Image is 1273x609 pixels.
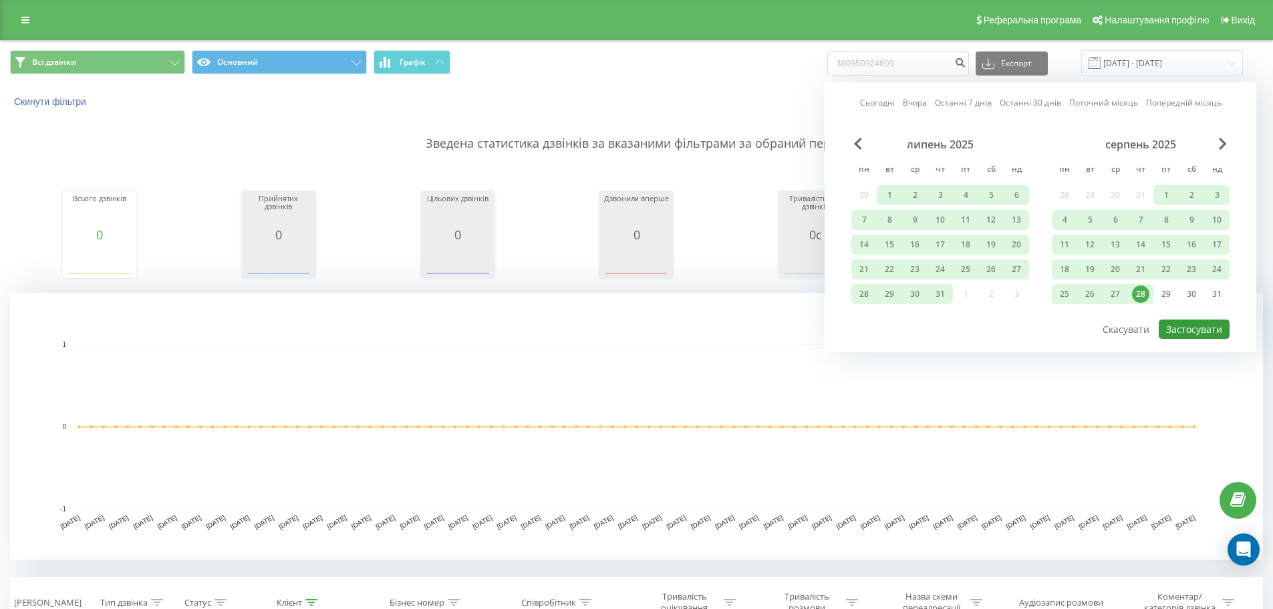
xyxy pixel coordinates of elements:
div: пн 18 серп 2025 р. [1052,259,1077,279]
div: чт 14 серп 2025 р. [1128,235,1153,255]
div: Дзвонили вперше [603,195,670,228]
abbr: п’ятниця [956,160,976,180]
text: [DATE] [1029,513,1051,530]
div: сб 2 серп 2025 р. [1179,185,1204,205]
div: пт 1 серп 2025 р. [1153,185,1179,205]
text: [DATE] [883,513,905,530]
span: Previous Month [854,138,862,150]
div: вт 5 серп 2025 р. [1077,210,1103,230]
div: ср 13 серп 2025 р. [1103,235,1128,255]
div: ср 20 серп 2025 р. [1103,259,1128,279]
text: [DATE] [277,513,299,530]
button: Основний [192,50,367,74]
div: пт 11 лип 2025 р. [953,210,978,230]
div: 10 [932,211,949,229]
svg: A chart. [782,241,849,281]
abbr: неділя [1207,160,1227,180]
div: 19 [982,236,1000,253]
div: пт 4 лип 2025 р. [953,185,978,205]
div: чт 24 лип 2025 р. [928,259,953,279]
text: [DATE] [1174,513,1196,530]
div: пт 25 лип 2025 р. [953,259,978,279]
div: вт 19 серп 2025 р. [1077,259,1103,279]
div: 22 [881,261,898,278]
button: Всі дзвінки [10,50,185,74]
div: 2 [1183,187,1200,204]
div: 25 [957,261,974,278]
div: 3 [1208,187,1226,204]
div: 15 [1157,236,1175,253]
div: нд 6 лип 2025 р. [1004,185,1029,205]
span: Графік [400,57,426,67]
div: ср 23 лип 2025 р. [902,259,928,279]
div: сб 16 серп 2025 р. [1179,235,1204,255]
div: нд 20 лип 2025 р. [1004,235,1029,255]
text: [DATE] [762,513,785,530]
div: 9 [1183,211,1200,229]
div: пт 15 серп 2025 р. [1153,235,1179,255]
div: 13 [1008,211,1025,229]
abbr: понеділок [1054,160,1075,180]
div: пт 18 лип 2025 р. [953,235,978,255]
div: 24 [1208,261,1226,278]
div: 23 [1183,261,1200,278]
div: 1 [1157,187,1175,204]
a: Останні 30 днів [1000,96,1061,109]
div: 7 [855,211,873,229]
div: нд 31 серп 2025 р. [1204,284,1230,304]
div: 29 [881,285,898,303]
abbr: четвер [1131,160,1151,180]
div: нд 17 серп 2025 р. [1204,235,1230,255]
div: пн 7 лип 2025 р. [851,210,877,230]
text: [DATE] [374,513,396,530]
div: пн 4 серп 2025 р. [1052,210,1077,230]
div: Бізнес номер [390,597,444,608]
abbr: неділя [1006,160,1026,180]
div: 7 [1132,211,1149,229]
div: 4 [957,187,974,204]
div: чт 17 лип 2025 р. [928,235,953,255]
div: 3 [932,187,949,204]
div: 24 [932,261,949,278]
div: 31 [932,285,949,303]
div: 5 [982,187,1000,204]
div: пт 29 серп 2025 р. [1153,284,1179,304]
div: 10 [1208,211,1226,229]
div: 27 [1107,285,1124,303]
div: 4 [1056,211,1073,229]
div: A chart. [603,241,670,281]
text: [DATE] [326,513,348,530]
div: 8 [881,211,898,229]
text: [DATE] [59,513,82,530]
text: [DATE] [1077,513,1099,530]
svg: A chart. [424,241,491,281]
div: 21 [1132,261,1149,278]
div: сб 9 серп 2025 р. [1179,210,1204,230]
div: липень 2025 [851,138,1029,151]
div: вт 8 лип 2025 р. [877,210,902,230]
div: Тип дзвінка [100,597,148,608]
text: 0 [62,423,66,431]
div: чт 7 серп 2025 р. [1128,210,1153,230]
text: [DATE] [253,513,275,530]
div: вт 12 серп 2025 р. [1077,235,1103,255]
div: 20 [1008,236,1025,253]
text: [DATE] [1102,513,1124,530]
div: 17 [1208,236,1226,253]
text: [DATE] [471,513,493,530]
div: пн 11 серп 2025 р. [1052,235,1077,255]
div: ср 9 лип 2025 р. [902,210,928,230]
div: [PERSON_NAME] [14,597,82,608]
text: -1 [60,505,66,513]
div: чт 21 серп 2025 р. [1128,259,1153,279]
div: A chart. [66,241,133,281]
div: 20 [1107,261,1124,278]
div: серпень 2025 [1052,138,1230,151]
text: [DATE] [423,513,445,530]
div: пн 14 лип 2025 р. [851,235,877,255]
text: 1 [62,341,66,348]
div: 16 [1183,236,1200,253]
text: [DATE] [593,513,615,530]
